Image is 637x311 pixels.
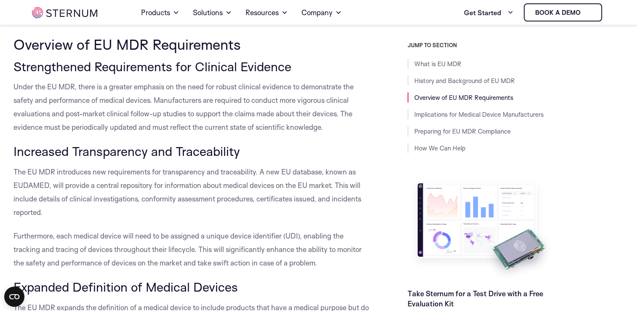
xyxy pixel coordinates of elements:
a: History and Background of EU MDR [414,77,515,85]
p: Under the EU MDR, there is a greater emphasis on the need for robust clinical evidence to demonst... [13,80,370,134]
a: Resources [245,1,288,24]
a: Company [301,1,342,24]
a: Book a demo [524,3,602,21]
a: Solutions [193,1,232,24]
a: Get Started [464,4,514,21]
h3: Increased Transparency and Traceability [13,144,370,158]
a: Preparing for EU MDR Compliance [414,128,511,136]
h2: Overview of EU MDR Requirements [13,36,370,52]
img: Take Sternum for a Test Drive with a Free Evaluation Kit [408,177,555,282]
p: Furthermore, each medical device will need to be assigned a unique device identifier (UDI), enabl... [13,229,370,270]
h3: Strengthened Requirements for Clinical Evidence [13,59,370,74]
img: sternum iot [32,7,97,18]
a: Overview of EU MDR Requirements [414,94,513,102]
img: sternum iot [584,9,591,16]
p: The EU MDR introduces new requirements for transparency and traceability. A new EU database, know... [13,165,370,219]
a: Implications for Medical Device Manufacturers [414,111,544,119]
a: What is EU MDR [414,60,461,68]
a: Products [141,1,179,24]
button: Open CMP widget [4,287,24,307]
a: How We Can Help [414,145,466,153]
h3: JUMP TO SECTION [408,42,624,49]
